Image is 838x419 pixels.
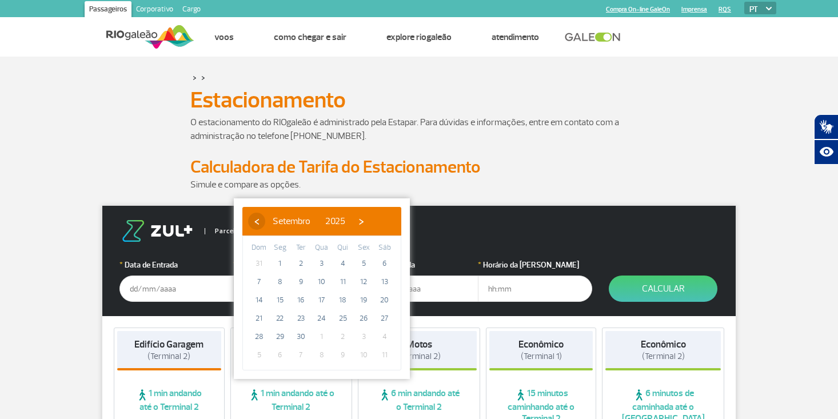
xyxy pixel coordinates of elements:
strong: Edifício Garagem [134,338,203,350]
th: weekday [312,242,333,254]
span: 5 [250,346,268,364]
button: Abrir recursos assistivos. [814,139,838,165]
button: ‹ [248,213,265,230]
p: O estacionamento do RIOgaleão é administrado pela Estapar. Para dúvidas e informações, entre em c... [190,115,648,143]
input: dd/mm/aaaa [364,276,478,302]
span: 6 [376,254,394,273]
span: 2 [334,328,352,346]
span: 11 [376,346,394,364]
span: 20 [376,291,394,309]
span: 16 [292,291,310,309]
img: logo-zul.png [119,220,195,242]
span: 21 [250,309,268,328]
div: Plugin de acessibilidade da Hand Talk. [814,114,838,165]
span: (Terminal 2) [642,351,685,362]
th: weekday [374,242,395,254]
span: (Terminal 1) [521,351,562,362]
button: Calcular [609,276,717,302]
label: Data da Saída [364,259,478,271]
span: 3 [354,328,373,346]
label: Data de Entrada [119,259,234,271]
span: 4 [376,328,394,346]
span: 29 [271,328,289,346]
span: 2 [292,254,310,273]
span: 15 [271,291,289,309]
a: Atendimento [492,31,539,43]
th: weekday [249,242,270,254]
span: 8 [271,273,289,291]
span: 17 [313,291,331,309]
h2: Calculadora de Tarifa do Estacionamento [190,157,648,178]
th: weekday [290,242,312,254]
span: Parceiro Oficial [205,228,264,234]
th: weekday [270,242,291,254]
span: 8 [313,346,331,364]
label: Horário da Entrada [233,259,348,271]
label: Horário da [PERSON_NAME] [478,259,592,271]
a: Imprensa [681,6,707,13]
a: Passageiros [85,1,131,19]
button: 2025 [318,213,353,230]
a: > [193,71,197,84]
span: 3 [313,254,331,273]
span: 10 [313,273,331,291]
a: Corporativo [131,1,178,19]
span: 5 [354,254,373,273]
span: 6 min andando até o Terminal 2 [361,388,477,413]
span: 25 [334,309,352,328]
bs-datepicker-container: calendar [234,198,410,379]
input: hh:mm [233,276,348,302]
span: 12 [354,273,373,291]
strong: Econômico [518,338,564,350]
button: › [353,213,370,230]
span: 22 [271,309,289,328]
span: 4 [334,254,352,273]
span: 11 [334,273,352,291]
span: 6 [271,346,289,364]
strong: Motos [406,338,432,350]
span: 1 min andando até o Terminal 2 [234,388,349,413]
a: RQS [719,6,731,13]
span: 7 [250,273,268,291]
span: (Terminal 2) [147,351,190,362]
span: 13 [376,273,394,291]
span: 30 [292,328,310,346]
span: 1 [313,328,331,346]
a: Cargo [178,1,205,19]
button: Abrir tradutor de língua de sinais. [814,114,838,139]
a: Voos [214,31,234,43]
span: 24 [313,309,331,328]
span: 9 [292,273,310,291]
span: 18 [334,291,352,309]
span: 7 [292,346,310,364]
strong: Econômico [641,338,686,350]
bs-datepicker-navigation-view: ​ ​ ​ [248,214,370,225]
a: Explore RIOgaleão [386,31,452,43]
h1: Estacionamento [190,90,648,110]
span: 1 min andando até o Terminal 2 [117,388,221,413]
p: Simule e compare as opções. [190,178,648,191]
a: Como chegar e sair [274,31,346,43]
th: weekday [332,242,353,254]
span: 9 [334,346,352,364]
span: (Terminal 2) [398,351,441,362]
span: 28 [250,328,268,346]
span: 2025 [325,216,345,227]
span: 14 [250,291,268,309]
span: Setembro [273,216,310,227]
span: 1 [271,254,289,273]
button: Setembro [265,213,318,230]
span: 27 [376,309,394,328]
input: dd/mm/aaaa [119,276,234,302]
a: > [201,71,205,84]
span: 23 [292,309,310,328]
span: 10 [354,346,373,364]
th: weekday [353,242,374,254]
span: 31 [250,254,268,273]
a: Compra On-line GaleOn [606,6,670,13]
span: 19 [354,291,373,309]
span: 26 [354,309,373,328]
input: hh:mm [478,276,592,302]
